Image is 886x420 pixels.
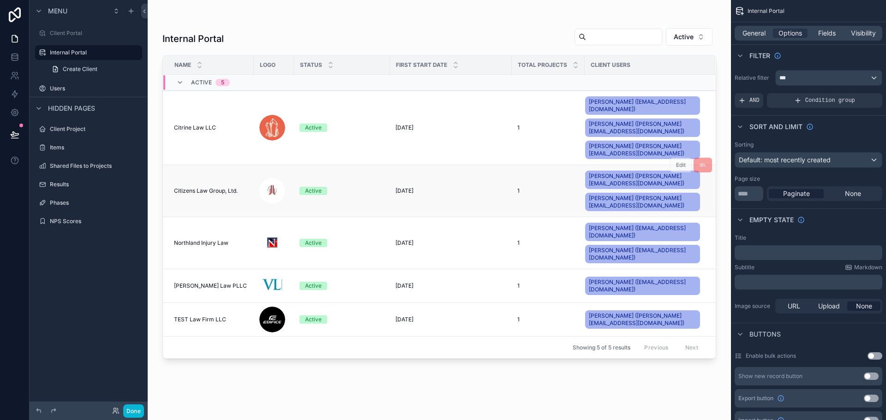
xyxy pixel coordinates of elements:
[589,120,696,135] span: [PERSON_NAME] ([PERSON_NAME][EMAIL_ADDRESS][DOMAIN_NAME])
[735,141,754,148] label: Sorting
[735,264,754,271] label: Subtitle
[395,124,506,131] a: [DATE]
[749,122,802,131] span: Sort And Limit
[805,97,855,104] span: Condition group
[305,239,322,247] div: Active
[260,61,275,69] span: Logo
[395,316,506,323] a: [DATE]
[299,124,384,132] a: Active
[589,312,696,327] span: [PERSON_NAME] ([PERSON_NAME][EMAIL_ADDRESS][DOMAIN_NAME])
[305,187,322,195] div: Active
[50,218,140,225] label: NPS Scores
[517,316,579,323] a: 1
[749,215,794,225] span: Empty state
[517,282,579,290] a: 1
[585,169,704,213] a: [PERSON_NAME] ([PERSON_NAME][EMAIL_ADDRESS][DOMAIN_NAME])[PERSON_NAME] ([PERSON_NAME][EMAIL_ADDRE...
[738,395,773,402] span: Export button
[300,61,322,69] span: Status
[174,316,226,323] span: TEST Law Firm LLC
[305,282,322,290] div: Active
[856,302,872,311] span: None
[735,302,772,310] label: Image source
[191,79,212,86] span: Active
[174,239,248,247] a: Northland Injury Law
[50,162,140,170] label: Shared Files to Projects
[783,189,810,198] span: Paginate
[48,104,95,113] span: Hidden pages
[174,282,248,290] a: [PERSON_NAME] Law PLLC
[48,6,67,16] span: Menu
[748,7,784,15] span: Internal Portal
[517,187,520,195] span: 1
[63,65,97,73] span: Create Client
[395,239,506,247] a: [DATE]
[35,214,142,229] a: NPS Scores
[35,26,142,41] a: Client Portal
[35,177,142,192] a: Results
[735,74,772,82] label: Relative filter
[517,239,520,247] span: 1
[589,225,696,239] span: [PERSON_NAME] ([EMAIL_ADDRESS][DOMAIN_NAME])
[749,97,760,104] span: AND
[50,144,140,151] label: Items
[573,344,630,351] span: Showing 5 of 5 results
[589,247,696,261] span: [PERSON_NAME] ([EMAIL_ADDRESS][DOMAIN_NAME])
[591,61,630,69] span: Client Users
[735,175,760,183] label: Page size
[174,282,247,290] span: [PERSON_NAME] Law PLLC
[517,124,520,131] span: 1
[174,316,248,323] a: TEST Law Firm LLC
[35,195,142,210] a: Phases
[585,193,700,211] a: [PERSON_NAME] ([PERSON_NAME][EMAIL_ADDRESS][DOMAIN_NAME])
[585,118,700,137] a: [PERSON_NAME] ([PERSON_NAME][EMAIL_ADDRESS][DOMAIN_NAME])
[845,264,882,271] a: Markdown
[517,282,520,290] span: 1
[589,142,696,157] span: [PERSON_NAME] ([PERSON_NAME][EMAIL_ADDRESS][DOMAIN_NAME])
[585,245,700,263] a: [PERSON_NAME] ([EMAIL_ADDRESS][DOMAIN_NAME])
[585,277,700,295] a: [PERSON_NAME] ([EMAIL_ADDRESS][DOMAIN_NAME])
[735,275,882,290] div: scrollable content
[749,51,770,60] span: Filter
[50,199,140,207] label: Phases
[395,282,413,290] span: [DATE]
[299,187,384,195] a: Active
[735,152,882,168] button: Default: most recently created
[749,330,781,339] span: Buttons
[735,245,882,260] div: scrollable content
[585,171,700,189] a: [PERSON_NAME] ([PERSON_NAME][EMAIL_ADDRESS][DOMAIN_NAME])
[50,85,140,92] label: Users
[35,122,142,136] a: Client Project
[299,315,384,324] a: Active
[299,282,384,290] a: Active
[589,98,696,113] span: [PERSON_NAME] ([EMAIL_ADDRESS][DOMAIN_NAME])
[585,310,700,329] a: [PERSON_NAME] ([PERSON_NAME][EMAIL_ADDRESS][DOMAIN_NAME])
[35,159,142,173] a: Shared Files to Projects
[50,49,137,56] label: Internal Portal
[50,30,140,37] label: Client Portal
[174,187,248,195] a: Citizens Law Group, Ltd.
[746,352,796,360] label: Enable bulk actions
[518,61,567,69] span: Total Projects
[221,79,224,86] div: 5
[589,172,696,187] span: [PERSON_NAME] ([PERSON_NAME][EMAIL_ADDRESS][DOMAIN_NAME])
[174,124,248,131] a: Citrine Law LLC
[517,316,520,323] span: 1
[788,302,800,311] span: URL
[585,221,704,265] a: [PERSON_NAME] ([EMAIL_ADDRESS][DOMAIN_NAME])[PERSON_NAME] ([EMAIL_ADDRESS][DOMAIN_NAME])
[50,181,140,188] label: Results
[50,125,140,133] label: Client Project
[396,61,447,69] span: First Start Date
[123,404,144,418] button: Done
[517,124,579,131] a: 1
[818,29,836,38] span: Fields
[395,239,413,247] span: [DATE]
[35,140,142,155] a: Items
[395,187,506,195] a: [DATE]
[666,28,712,46] button: Select Button
[35,81,142,96] a: Users
[162,32,224,45] h1: Internal Portal
[395,316,413,323] span: [DATE]
[585,141,700,159] a: [PERSON_NAME] ([PERSON_NAME][EMAIL_ADDRESS][DOMAIN_NAME])
[742,29,766,38] span: General
[395,187,413,195] span: [DATE]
